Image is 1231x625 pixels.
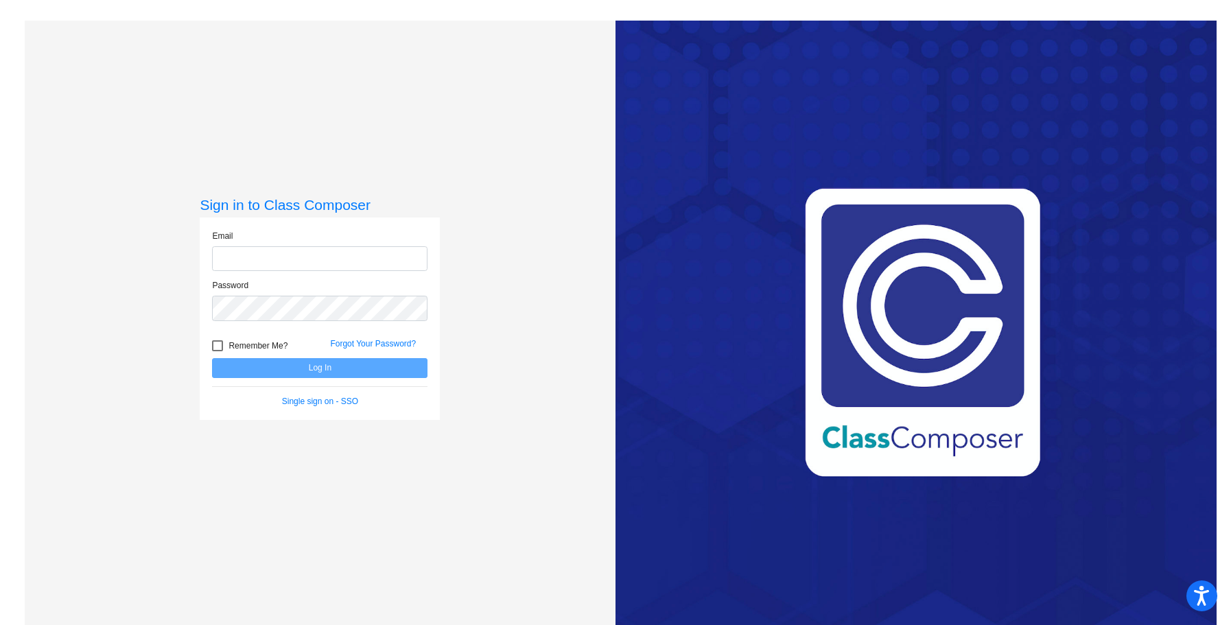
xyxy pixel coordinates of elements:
[212,358,427,378] button: Log In
[212,230,233,242] label: Email
[212,279,248,292] label: Password
[200,196,440,213] h3: Sign in to Class Composer
[282,397,358,406] a: Single sign on - SSO
[330,339,416,349] a: Forgot Your Password?
[228,338,288,354] span: Remember Me?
